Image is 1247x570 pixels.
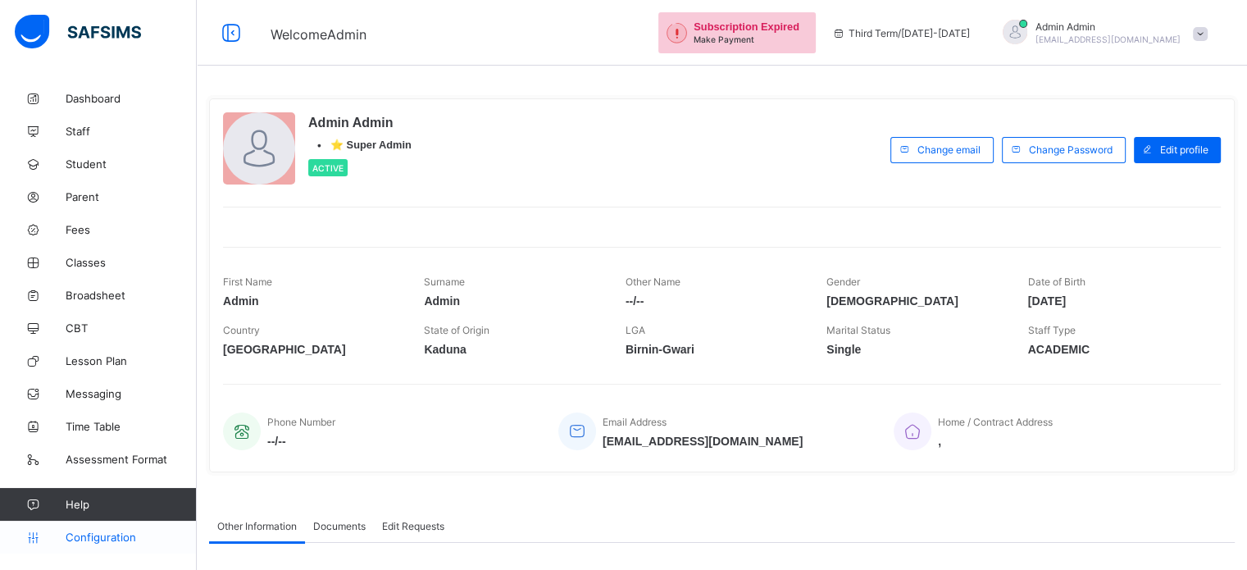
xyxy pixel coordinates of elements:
span: Kaduna [424,343,600,356]
span: Gender [826,276,860,288]
span: Parent [66,190,197,203]
span: ACADEMIC [1028,343,1204,356]
span: Staff [66,125,197,138]
span: Edit profile [1160,144,1208,156]
span: Admin Admin [1035,21,1181,33]
div: AdminAdmin [986,20,1216,47]
span: Classes [66,256,197,269]
span: Staff Type [1028,324,1076,336]
span: Lesson Plan [66,354,197,367]
span: Change email [917,144,981,156]
span: Active [312,163,344,173]
span: ⭐ Super Admin [330,139,412,151]
span: [EMAIL_ADDRESS][DOMAIN_NAME] [1035,34,1181,44]
span: [GEOGRAPHIC_DATA] [223,343,399,356]
span: Subscription Expired [694,21,799,33]
span: Welcome Admin [271,26,366,43]
span: Other Name [626,276,680,288]
span: Messaging [66,387,197,400]
span: [DATE] [1028,294,1204,308]
span: Documents [313,520,366,532]
img: safsims [15,15,141,49]
span: Other Information [217,520,297,532]
span: Marital Status [826,324,890,336]
span: Edit Requests [382,520,444,532]
span: Student [66,157,197,171]
button: Open asap [1181,513,1231,562]
span: Admin [223,294,399,308]
span: Admin Admin [308,116,412,130]
span: Dashboard [66,92,197,105]
span: Change Password [1029,144,1113,156]
span: Admin [424,294,600,308]
span: CBT [66,321,197,335]
span: --/-- [267,435,335,448]
span: Home / Contract Address [938,416,1053,428]
span: Fees [66,223,197,236]
span: Date of Birth [1028,276,1085,288]
span: --/-- [626,294,802,308]
span: State of Origin [424,324,489,336]
img: outstanding-1.146d663e52f09953f639664a84e30106.svg [667,23,687,43]
span: [DEMOGRAPHIC_DATA] [826,294,1003,308]
span: Help [66,498,196,511]
span: Email Address [603,416,667,428]
span: Configuration [66,531,196,544]
span: session/term information [832,27,970,39]
span: Single [826,343,1003,356]
div: • [308,139,412,151]
span: First Name [223,276,272,288]
span: Surname [424,276,465,288]
span: , [938,435,1053,448]
span: Time Table [66,420,197,433]
span: LGA [626,324,645,336]
span: Birnin-Gwari [626,343,802,356]
span: Broadsheet [66,289,197,302]
span: Make Payment [694,34,754,44]
span: Country [223,324,260,336]
span: Assessment Format [66,453,197,466]
span: [EMAIL_ADDRESS][DOMAIN_NAME] [603,435,803,448]
span: Phone Number [267,416,335,428]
